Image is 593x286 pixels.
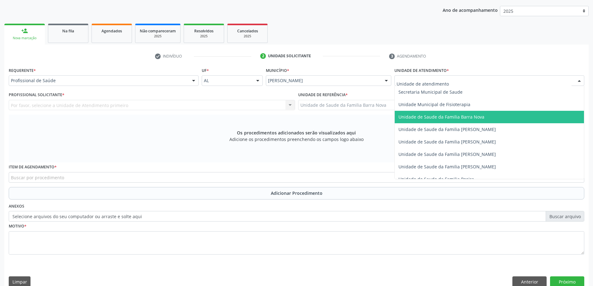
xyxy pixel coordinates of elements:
p: Ano de acompanhamento [443,6,498,14]
div: person_add [21,27,28,34]
span: Buscar por procedimento [11,174,64,181]
span: Os procedimentos adicionados serão visualizados aqui [237,129,356,136]
div: 2025 [232,34,263,39]
span: Profissional de Saúde [11,77,186,84]
label: Município [266,66,289,75]
span: Secretaria Municipal de Saude [398,89,463,95]
span: Resolvidos [194,28,214,34]
span: [PERSON_NAME] [268,77,379,84]
span: Unidade Municipal de Fisioterapia [398,101,470,107]
div: 2025 [140,34,176,39]
span: Não compareceram [140,28,176,34]
span: Unidade de Saude da Familia [PERSON_NAME] [398,151,496,157]
label: UF [202,66,209,75]
span: Unidade de Saude da Familia [PERSON_NAME] [398,139,496,145]
span: Unidade de Saude da Familia [PERSON_NAME] [398,126,496,132]
div: 2 [260,53,266,59]
div: Unidade solicitante [268,53,311,59]
label: Unidade de referência [298,90,348,100]
input: Unidade de atendimento [397,77,572,90]
span: Cancelados [237,28,258,34]
span: Agendados [101,28,122,34]
span: Adicione os procedimentos preenchendo os campos logo abaixo [229,136,364,143]
span: Unidade de Saude da Familia [PERSON_NAME] [398,164,496,170]
label: Anexos [9,202,24,211]
span: AL [204,77,250,84]
label: Profissional Solicitante [9,90,64,100]
button: Adicionar Procedimento [9,187,584,199]
span: Unidade de Saude da Familia Barra Nova [398,114,484,120]
div: 2025 [188,34,219,39]
label: Requerente [9,66,36,75]
span: Unidade de Saude da Familia Poeira [398,176,474,182]
div: Nova marcação [9,36,40,40]
label: Unidade de atendimento [394,66,449,75]
label: Item de agendamento [9,162,57,172]
label: Motivo [9,222,26,231]
span: Adicionar Procedimento [271,190,322,196]
span: Na fila [62,28,74,34]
